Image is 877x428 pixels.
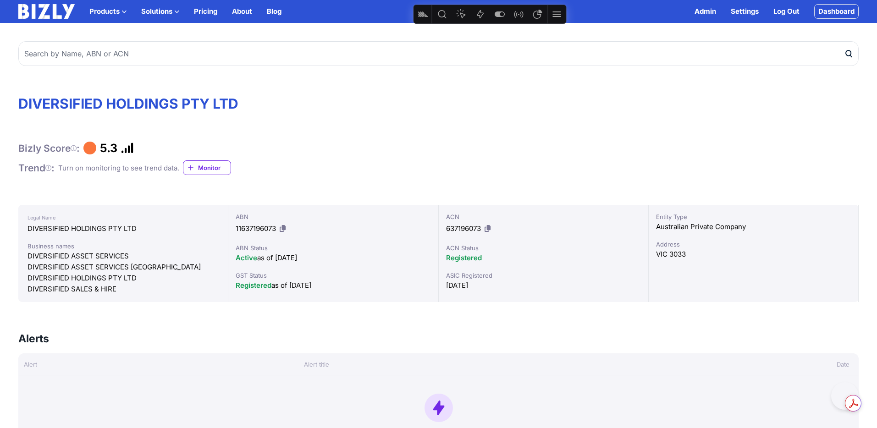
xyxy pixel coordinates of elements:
[198,163,231,172] span: Monitor
[28,262,219,273] div: DIVERSIFIED ASSET SERVICES [GEOGRAPHIC_DATA]
[446,224,481,233] span: 637196073
[267,6,281,17] a: Blog
[446,253,482,262] span: Registered
[28,212,219,223] div: Legal Name
[446,271,641,280] div: ASIC Registered
[18,331,49,346] h3: Alerts
[656,249,851,260] div: VIC 3033
[656,240,851,249] div: Address
[719,360,859,369] div: Date
[28,284,219,295] div: DIVERSIFIED SALES & HIRE
[236,280,430,291] div: as of [DATE]
[28,241,219,251] div: Business names
[100,141,117,155] h1: 5.3
[236,253,257,262] span: Active
[18,41,859,66] input: Search by Name, ABN or ACN
[28,273,219,284] div: DIVERSIFIED HOLDINGS PTY LTD
[236,224,276,233] span: 11637196073
[28,223,219,234] div: DIVERSIFIED HOLDINGS PTY LTD
[141,6,179,17] button: Solutions
[18,162,55,174] h1: Trend :
[831,382,859,410] iframe: Toggle Customer Support
[814,4,859,19] a: Dashboard
[656,212,851,221] div: Entity Type
[236,271,430,280] div: GST Status
[58,163,179,174] div: Turn on monitoring to see trend data.
[656,221,851,232] div: Australian Private Company
[731,6,759,17] a: Settings
[18,95,859,112] h1: DIVERSIFIED HOLDINGS PTY LTD
[298,360,719,369] div: Alert title
[194,6,217,17] a: Pricing
[695,6,716,17] a: Admin
[18,142,80,154] h1: Bizly Score :
[236,252,430,263] div: as of [DATE]
[89,6,127,17] button: Products
[446,212,641,221] div: ACN
[773,6,800,17] a: Log Out
[18,360,298,369] div: Alert
[446,280,641,291] div: [DATE]
[28,251,219,262] div: DIVERSIFIED ASSET SERVICES
[183,160,231,175] a: Monitor
[232,6,252,17] a: About
[446,243,641,252] div: ACN Status
[236,281,271,290] span: Registered
[236,243,430,252] div: ABN Status
[236,212,430,221] div: ABN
